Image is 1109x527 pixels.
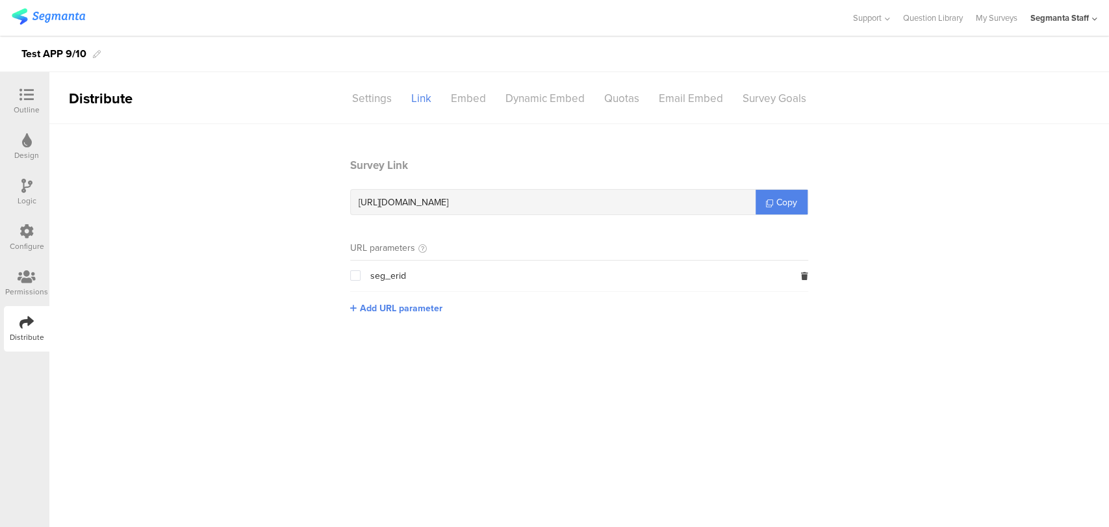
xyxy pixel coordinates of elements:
div: Outline [14,104,40,116]
span: seg_erid [370,271,406,281]
div: Test APP 9/10 [21,44,86,64]
div: URL parameters [350,241,415,255]
div: Logic [18,195,36,207]
div: Quotas [594,87,649,110]
div: Distribute [49,88,199,109]
div: Email Embed [649,87,733,110]
span: Copy [776,196,797,209]
div: Survey Goals [733,87,816,110]
button: Add URL parameter [350,302,442,315]
header: Survey Link [350,157,808,174]
span: Support [853,12,882,24]
div: Embed [441,87,496,110]
div: Permissions [5,286,48,298]
div: Configure [10,240,44,252]
div: Link [402,87,441,110]
span: [URL][DOMAIN_NAME] [359,196,448,209]
img: segmanta logo [12,8,85,25]
div: Dynamic Embed [496,87,594,110]
div: Design [14,149,39,161]
span: Add URL parameter [360,302,442,315]
div: Distribute [10,331,44,343]
div: Segmanta Staff [1030,12,1089,24]
div: Settings [342,87,402,110]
